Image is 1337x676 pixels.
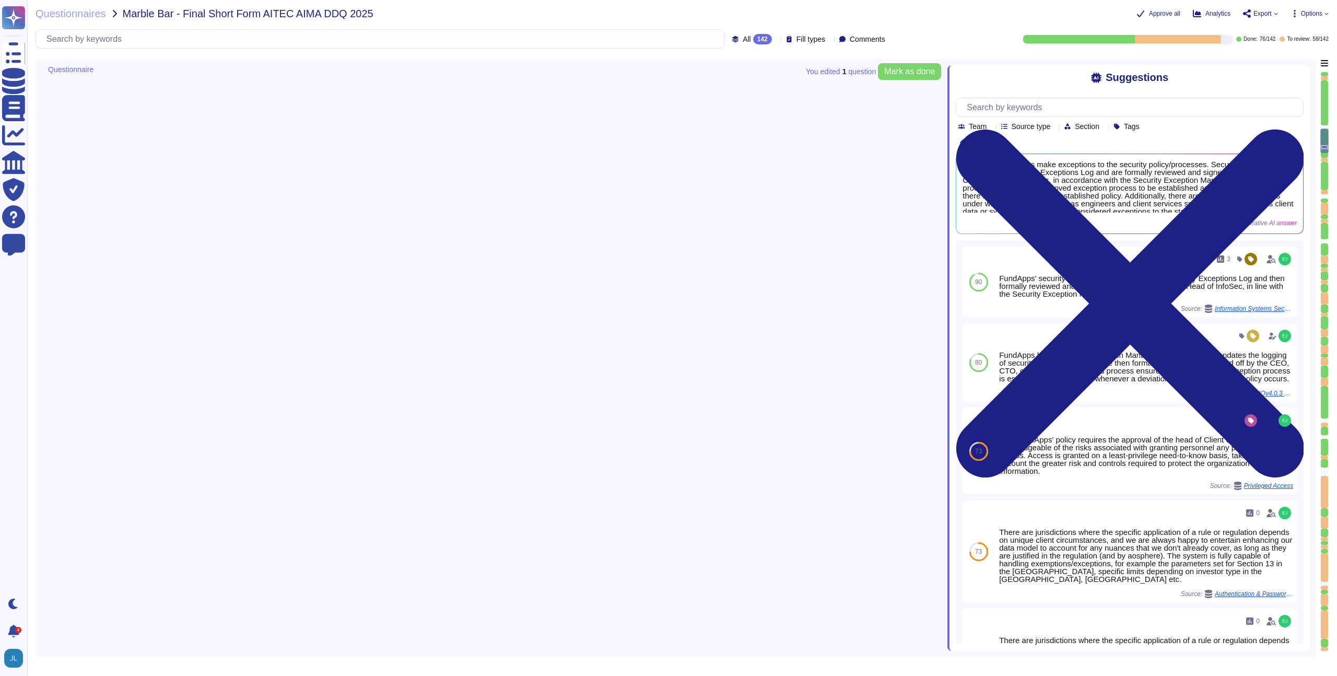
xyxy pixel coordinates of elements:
img: user [1279,253,1291,265]
span: Questionnaire [48,66,93,73]
span: Marble Bar - Final Short Form AITEC AIMA DDQ 2025 [123,8,373,19]
input: Search by keywords [41,30,724,48]
button: Mark as done [878,63,941,80]
img: user [1279,507,1291,519]
span: Analytics [1205,10,1230,17]
span: Authentication & Password Policy [1215,591,1293,597]
span: Source: [1181,590,1293,598]
span: 0 [1256,618,1260,624]
button: Analytics [1193,9,1230,18]
img: user [1279,414,1291,427]
img: user [1279,330,1291,342]
span: Options [1301,10,1322,17]
b: 1 [842,68,847,75]
span: Approve all [1149,10,1180,17]
span: 76 / 142 [1260,37,1276,42]
span: 90 [975,279,982,285]
img: user [4,649,23,668]
input: Search by keywords [961,98,1303,116]
span: To review: [1287,37,1310,42]
div: There are jurisdictions where the specific application of a rule or regulation depends on unique ... [999,528,1293,583]
span: 58 / 142 [1312,37,1329,42]
span: Export [1253,10,1272,17]
div: 2 [15,627,21,633]
span: Questionnaires [36,8,106,19]
span: Fill types [796,36,825,43]
button: user [2,647,30,670]
div: 142 [753,34,772,44]
span: All [743,36,751,43]
span: You edited question [806,68,876,75]
span: 80 [975,359,982,366]
span: 73 [975,549,982,555]
button: Approve all [1136,9,1180,18]
span: Mark as done [884,67,935,76]
span: Done: [1244,37,1258,42]
img: user [1279,615,1291,627]
span: Comments [850,36,885,43]
span: 73 [975,448,982,454]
